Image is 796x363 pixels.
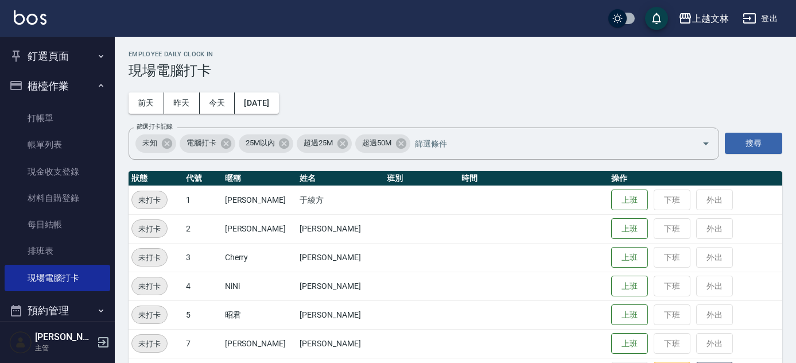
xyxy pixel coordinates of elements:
button: 上班 [611,333,648,354]
td: [PERSON_NAME] [222,329,297,358]
button: 搜尋 [725,133,782,154]
td: 3 [183,243,222,272]
span: 25M以內 [239,137,282,149]
th: 時間 [459,171,608,186]
button: 前天 [129,92,164,114]
div: 超過50M [355,134,410,153]
button: 今天 [200,92,235,114]
span: 超過50M [355,137,398,149]
div: 未知 [135,134,176,153]
button: 上班 [611,276,648,297]
a: 材料自購登錄 [5,185,110,211]
img: Person [9,331,32,354]
th: 姓名 [297,171,384,186]
button: 昨天 [164,92,200,114]
button: 預約管理 [5,296,110,326]
button: 釘選頁面 [5,41,110,71]
button: 上越文林 [674,7,733,30]
span: 未打卡 [132,194,167,206]
td: [PERSON_NAME] [297,214,384,243]
img: Logo [14,10,46,25]
div: 超過25M [297,134,352,153]
a: 排班表 [5,238,110,264]
span: 超過25M [297,137,340,149]
td: [PERSON_NAME] [297,300,384,329]
td: NiNi [222,272,297,300]
a: 現場電腦打卡 [5,265,110,291]
button: 櫃檯作業 [5,71,110,101]
td: 7 [183,329,222,358]
th: 暱稱 [222,171,297,186]
td: [PERSON_NAME] [297,243,384,272]
td: [PERSON_NAME] [297,272,384,300]
button: save [645,7,668,30]
input: 篩選條件 [412,133,682,153]
a: 打帳單 [5,105,110,132]
a: 現金收支登錄 [5,159,110,185]
div: 上越文林 [692,11,729,26]
label: 篩選打卡記錄 [137,122,173,131]
td: 于綾方 [297,186,384,214]
button: [DATE] [235,92,278,114]
td: [PERSON_NAME] [222,214,297,243]
td: [PERSON_NAME] [222,186,297,214]
span: 未打卡 [132,309,167,321]
span: 電腦打卡 [180,137,223,149]
button: 上班 [611,247,648,268]
button: 上班 [611,304,648,326]
button: Open [697,134,715,153]
span: 未知 [135,137,164,149]
th: 操作 [608,171,782,186]
div: 25M以內 [239,134,294,153]
th: 狀態 [129,171,183,186]
span: 未打卡 [132,252,167,264]
td: 昭君 [222,300,297,329]
a: 帳單列表 [5,132,110,158]
span: 未打卡 [132,338,167,350]
a: 每日結帳 [5,211,110,238]
td: [PERSON_NAME] [297,329,384,358]
td: 2 [183,214,222,243]
td: 5 [183,300,222,329]
button: 登出 [738,8,782,29]
td: 4 [183,272,222,300]
button: 上班 [611,190,648,211]
button: 上班 [611,218,648,240]
span: 未打卡 [132,223,167,235]
h5: [PERSON_NAME] [35,331,94,343]
span: 未打卡 [132,280,167,292]
td: Cherry [222,243,297,272]
div: 電腦打卡 [180,134,235,153]
p: 主管 [35,343,94,353]
h2: Employee Daily Clock In [129,51,782,58]
th: 代號 [183,171,222,186]
h3: 現場電腦打卡 [129,63,782,79]
td: 1 [183,186,222,214]
th: 班別 [384,171,459,186]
